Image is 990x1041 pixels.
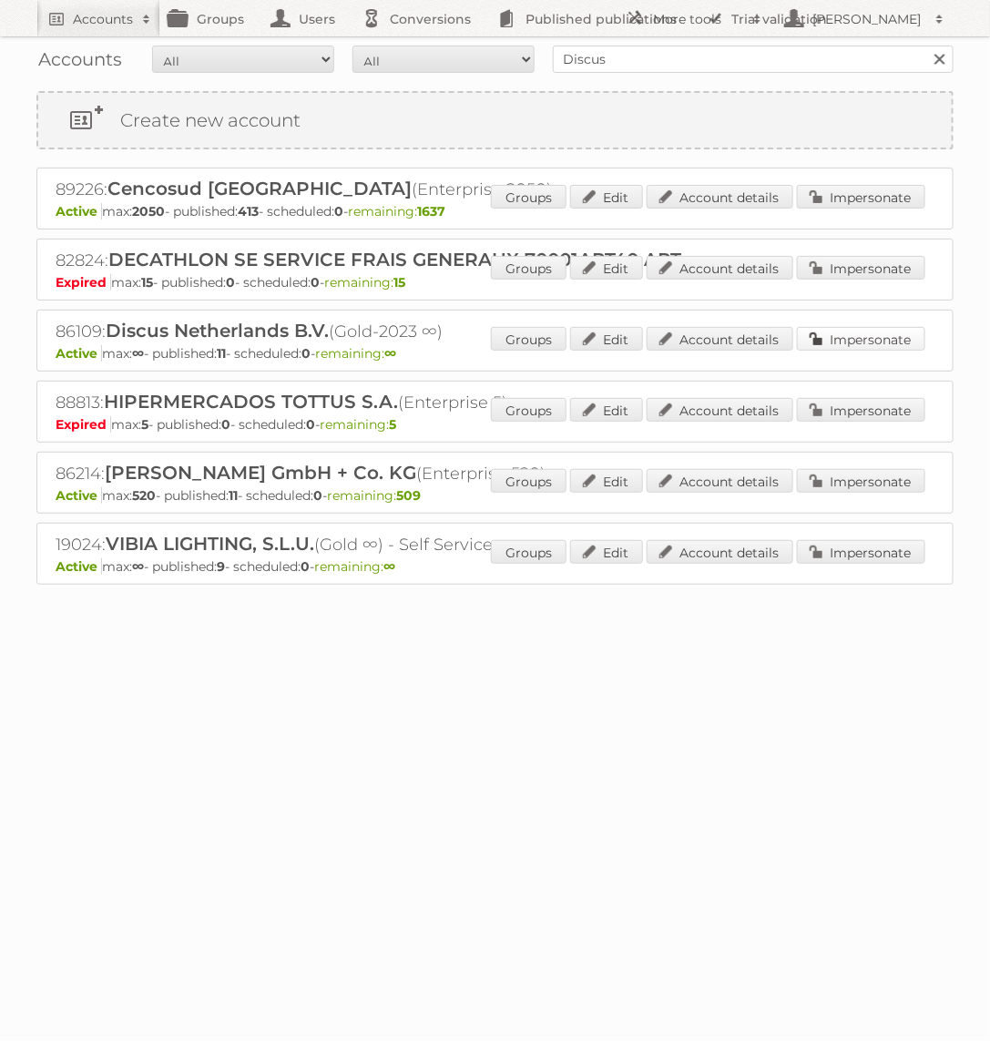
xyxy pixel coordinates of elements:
[570,327,643,351] a: Edit
[56,178,693,201] h2: 89226: (Enterprise 2050)
[315,345,396,362] span: remaining:
[313,487,322,504] strong: 0
[797,327,925,351] a: Impersonate
[132,203,165,219] strong: 2050
[334,203,343,219] strong: 0
[383,558,395,575] strong: ∞
[491,469,566,493] a: Groups
[647,327,793,351] a: Account details
[384,345,396,362] strong: ∞
[491,327,566,351] a: Groups
[314,558,395,575] span: remaining:
[108,249,920,270] span: DECATHLON SE SERVICE FRAIS GENERAUX 70001APT40 APTONIA (Nutritions et soins)
[301,558,310,575] strong: 0
[647,540,793,564] a: Account details
[311,274,320,291] strong: 0
[217,345,226,362] strong: 11
[327,487,421,504] span: remaining:
[647,256,793,280] a: Account details
[73,10,133,28] h2: Accounts
[217,558,225,575] strong: 9
[491,398,566,422] a: Groups
[141,274,153,291] strong: 15
[797,469,925,493] a: Impersonate
[808,10,926,28] h2: [PERSON_NAME]
[56,487,934,504] p: max: - published: - scheduled: -
[797,398,925,422] a: Impersonate
[56,487,102,504] span: Active
[570,398,643,422] a: Edit
[647,398,793,422] a: Account details
[56,558,934,575] p: max: - published: - scheduled: -
[647,185,793,209] a: Account details
[570,185,643,209] a: Edit
[56,274,111,291] span: Expired
[797,540,925,564] a: Impersonate
[570,256,643,280] a: Edit
[56,416,111,433] span: Expired
[107,178,412,199] span: Cencosud [GEOGRAPHIC_DATA]
[570,540,643,564] a: Edit
[417,203,445,219] strong: 1637
[56,462,693,485] h2: 86214: (Enterprise 520)
[56,533,693,556] h2: 19024: (Gold ∞) - Self Service
[56,558,102,575] span: Active
[389,416,396,433] strong: 5
[132,558,144,575] strong: ∞
[56,345,102,362] span: Active
[221,416,230,433] strong: 0
[320,416,396,433] span: remaining:
[348,203,445,219] span: remaining:
[491,540,566,564] a: Groups
[105,462,416,484] span: [PERSON_NAME] GmbH + Co. KG
[56,345,934,362] p: max: - published: - scheduled: -
[56,203,102,219] span: Active
[104,391,398,413] span: HIPERMERCADOS TOTTUS S.A.
[301,345,311,362] strong: 0
[653,10,744,28] h2: More tools
[132,345,144,362] strong: ∞
[797,185,925,209] a: Impersonate
[56,416,934,433] p: max: - published: - scheduled: -
[132,487,156,504] strong: 520
[56,320,693,343] h2: 86109: (Gold-2023 ∞)
[238,203,259,219] strong: 413
[56,249,693,272] h2: 82824: (Enterprise 15)
[570,469,643,493] a: Edit
[396,487,421,504] strong: 509
[38,93,952,148] a: Create new account
[141,416,148,433] strong: 5
[106,533,314,555] span: VIBIA LIGHTING, S.L.U.
[797,256,925,280] a: Impersonate
[306,416,315,433] strong: 0
[647,469,793,493] a: Account details
[324,274,405,291] span: remaining:
[393,274,405,291] strong: 15
[56,391,693,414] h2: 88813: (Enterprise 5)
[491,185,566,209] a: Groups
[226,274,235,291] strong: 0
[106,320,329,342] span: Discus Netherlands B.V.
[229,487,238,504] strong: 11
[56,203,934,219] p: max: - published: - scheduled: -
[491,256,566,280] a: Groups
[56,274,934,291] p: max: - published: - scheduled: -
